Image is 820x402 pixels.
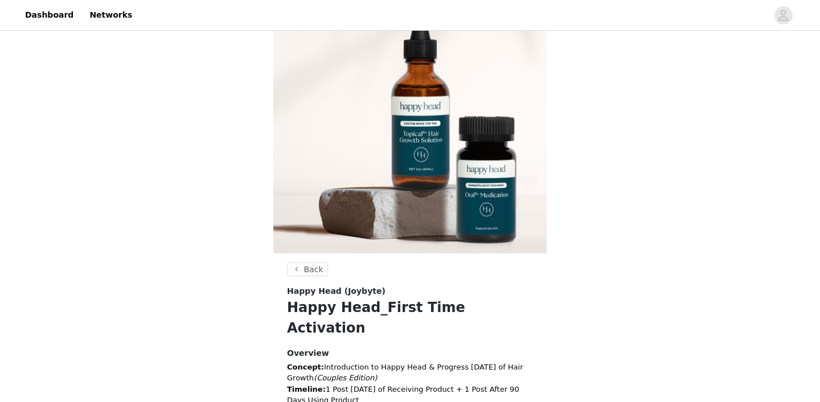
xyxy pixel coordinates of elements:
strong: Concept: [287,363,324,371]
a: Dashboard [18,2,80,28]
p: Introduction to Happy Head & Progress [DATE] of Hair Growth [287,362,533,384]
h4: Overview [287,347,533,359]
div: avatar [778,6,789,24]
button: Back [287,262,328,276]
h1: Happy Head_First Time Activation [287,297,533,338]
span: Happy Head (Joybyte) [287,285,386,297]
em: (Couples Edition) [314,374,377,382]
strong: Timeline: [287,385,326,393]
a: Networks [83,2,139,28]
